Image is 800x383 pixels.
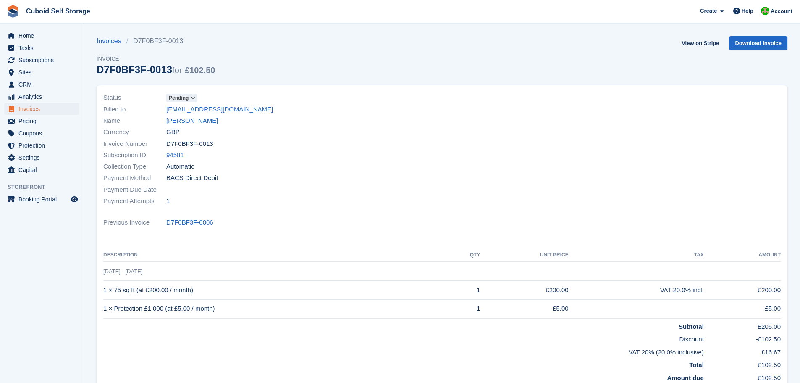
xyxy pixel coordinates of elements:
span: Status [103,93,166,103]
span: Billed to [103,105,166,114]
span: Previous Invoice [103,218,166,227]
th: Description [103,248,448,262]
span: CRM [18,79,69,90]
a: 94581 [166,151,184,160]
td: £102.50 [704,370,781,383]
a: menu [4,66,79,78]
a: [PERSON_NAME] [166,116,218,126]
strong: Total [689,361,704,368]
a: Invoices [97,36,126,46]
a: menu [4,115,79,127]
th: Amount [704,248,781,262]
td: 1 [448,299,480,318]
img: Mark Prince [761,7,769,15]
a: menu [4,164,79,176]
th: Unit Price [480,248,568,262]
span: Capital [18,164,69,176]
span: Sites [18,66,69,78]
td: -£102.50 [704,331,781,344]
td: 1 [448,281,480,300]
a: menu [4,140,79,151]
td: £16.67 [704,344,781,357]
strong: Amount due [667,374,704,381]
th: QTY [448,248,480,262]
th: Tax [569,248,704,262]
span: Invoices [18,103,69,115]
span: 1 [166,196,170,206]
span: Name [103,116,166,126]
strong: Subtotal [679,323,704,330]
span: D7F0BF3F-0013 [166,139,213,149]
a: menu [4,42,79,54]
td: 1 × Protection £1,000 (at £5.00 / month) [103,299,448,318]
span: Analytics [18,91,69,103]
td: VAT 20% (20.0% inclusive) [103,344,704,357]
span: Pricing [18,115,69,127]
a: menu [4,91,79,103]
div: VAT 20.0% incl. [569,285,704,295]
span: Subscriptions [18,54,69,66]
span: Settings [18,152,69,164]
span: Automatic [166,162,194,172]
a: menu [4,152,79,164]
a: Preview store [69,194,79,204]
span: [DATE] - [DATE] [103,268,142,275]
span: Coupons [18,127,69,139]
a: Cuboid Self Storage [23,4,94,18]
div: D7F0BF3F-0013 [97,64,215,75]
a: menu [4,193,79,205]
a: menu [4,30,79,42]
a: menu [4,54,79,66]
a: menu [4,79,79,90]
span: Invoice [97,55,215,63]
span: Subscription ID [103,151,166,160]
span: Currency [103,127,166,137]
span: Account [771,7,792,16]
span: Create [700,7,717,15]
span: Home [18,30,69,42]
span: Payment Method [103,173,166,183]
span: Pending [169,94,189,102]
span: Payment Attempts [103,196,166,206]
a: D7F0BF3F-0006 [166,218,213,227]
span: £102.50 [185,66,215,75]
td: 1 × 75 sq ft (at £200.00 / month) [103,281,448,300]
td: £5.00 [704,299,781,318]
span: GBP [166,127,180,137]
td: £5.00 [480,299,568,318]
a: menu [4,127,79,139]
a: [EMAIL_ADDRESS][DOMAIN_NAME] [166,105,273,114]
a: Pending [166,93,197,103]
span: Collection Type [103,162,166,172]
img: stora-icon-8386f47178a22dfd0bd8f6a31ec36ba5ce8667c1dd55bd0f319d3a0aa187defe.svg [7,5,19,18]
span: for [172,66,182,75]
span: BACS Direct Debit [166,173,218,183]
span: Help [742,7,753,15]
span: Tasks [18,42,69,54]
td: £200.00 [704,281,781,300]
span: Storefront [8,183,84,191]
span: Booking Portal [18,193,69,205]
td: £102.50 [704,357,781,370]
a: View on Stripe [678,36,722,50]
td: Discount [103,331,704,344]
span: Protection [18,140,69,151]
a: menu [4,103,79,115]
nav: breadcrumbs [97,36,215,46]
td: £205.00 [704,318,781,331]
a: Download Invoice [729,36,787,50]
span: Invoice Number [103,139,166,149]
span: Payment Due Date [103,185,166,195]
td: £200.00 [480,281,568,300]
